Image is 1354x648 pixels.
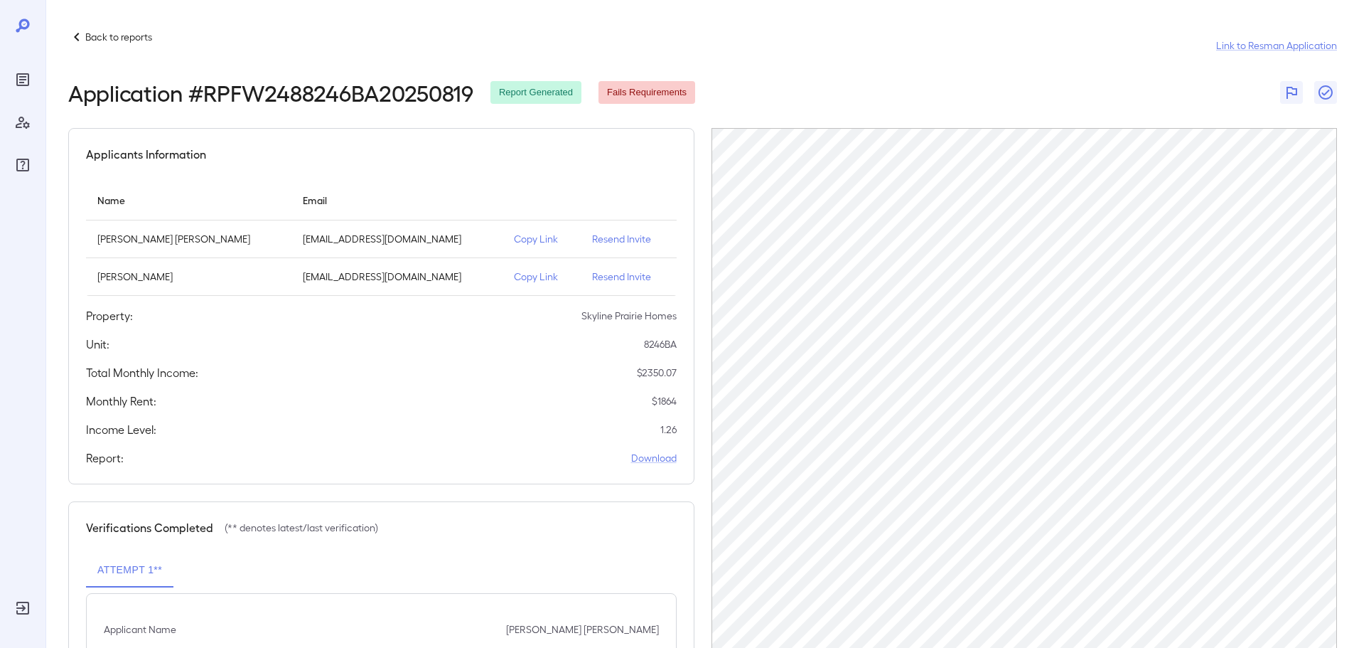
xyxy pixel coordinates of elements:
[86,180,677,296] table: simple table
[291,180,503,221] th: Email
[598,86,695,100] span: Fails Requirements
[1216,38,1337,53] a: Link to Resman Application
[581,309,677,323] p: Skyline Prairie Homes
[86,450,124,467] h5: Report:
[104,622,176,637] p: Applicant Name
[11,154,34,176] div: FAQ
[514,232,569,246] p: Copy Link
[11,68,34,91] div: Reports
[11,597,34,620] div: Log Out
[86,364,198,381] h5: Total Monthly Income:
[592,270,665,284] p: Resend Invite
[86,336,109,353] h5: Unit:
[86,393,156,410] h5: Monthly Rent:
[11,111,34,134] div: Manage Users
[592,232,665,246] p: Resend Invite
[68,80,473,105] h2: Application # RPFW2488246BA20250819
[1314,81,1337,104] button: Close Report
[86,421,156,438] h5: Income Level:
[631,451,677,465] a: Download
[86,307,133,324] h5: Property:
[514,270,569,284] p: Copy Link
[490,86,581,100] span: Report Generated
[86,180,291,221] th: Name
[97,270,280,284] p: [PERSON_NAME]
[506,622,659,637] p: [PERSON_NAME] [PERSON_NAME]
[303,270,492,284] p: [EMAIL_ADDRESS][DOMAIN_NAME]
[86,519,213,536] h5: Verifications Completed
[303,232,492,246] p: [EMAIL_ADDRESS][DOMAIN_NAME]
[97,232,280,246] p: [PERSON_NAME] [PERSON_NAME]
[86,146,206,163] h5: Applicants Information
[86,553,173,588] button: Attempt 1**
[652,394,677,408] p: $ 1864
[644,337,677,351] p: 8246BA
[1280,81,1303,104] button: Flag Report
[225,521,378,535] p: (** denotes latest/last verification)
[85,30,152,44] p: Back to reports
[660,423,677,437] p: 1.26
[637,366,677,380] p: $ 2350.07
